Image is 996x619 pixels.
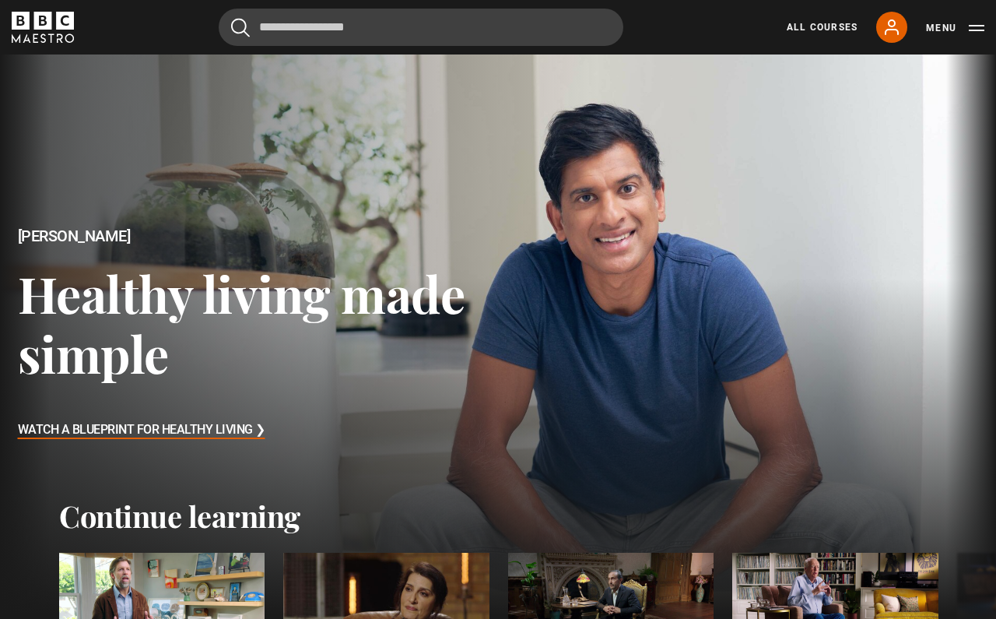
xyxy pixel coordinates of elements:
h2: [PERSON_NAME] [18,227,499,245]
a: All Courses [787,20,857,34]
svg: BBC Maestro [12,12,74,43]
button: Toggle navigation [926,20,984,36]
h2: Continue learning [59,498,937,534]
h3: Healthy living made simple [18,263,499,384]
input: Search [219,9,623,46]
h3: Watch A Blueprint for Healthy Living ❯ [18,419,265,442]
button: Submit the search query [231,18,250,37]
